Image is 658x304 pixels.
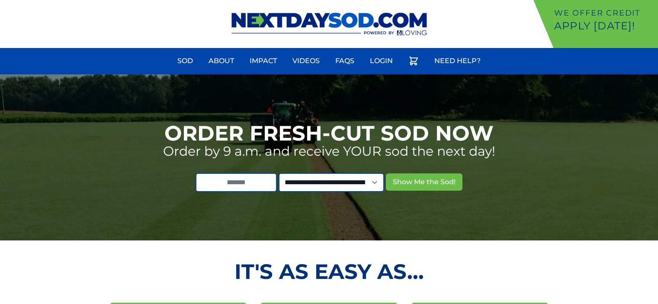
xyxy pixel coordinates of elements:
a: Sod [172,51,198,71]
p: Apply [DATE]! [554,19,655,33]
p: We offer Credit [554,7,655,19]
a: About [203,51,239,71]
h2: It's as Easy As... [110,261,549,282]
a: FAQs [330,51,359,71]
h1: Order Fresh-Cut Sod Now [164,123,494,144]
a: Login [365,51,398,71]
a: Impact [244,51,282,71]
p: Order by 9 a.m. and receive YOUR sod the next day! [163,144,495,159]
a: Need Help? [429,51,486,71]
button: Show Me the Sod! [386,173,462,191]
a: Videos [287,51,325,71]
